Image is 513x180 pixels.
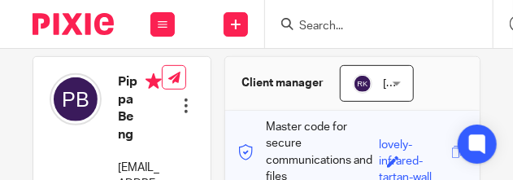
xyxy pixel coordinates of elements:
[379,137,447,156] div: lovely-infrared-tartan-wall
[118,73,162,143] h4: Pippa Beng
[146,73,162,90] i: Primary
[383,78,472,90] span: [PERSON_NAME]
[50,73,102,125] img: svg%3E
[241,75,324,91] h3: Client manager
[33,13,114,35] img: Pixie
[298,20,444,34] input: Search
[353,74,372,94] img: svg%3E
